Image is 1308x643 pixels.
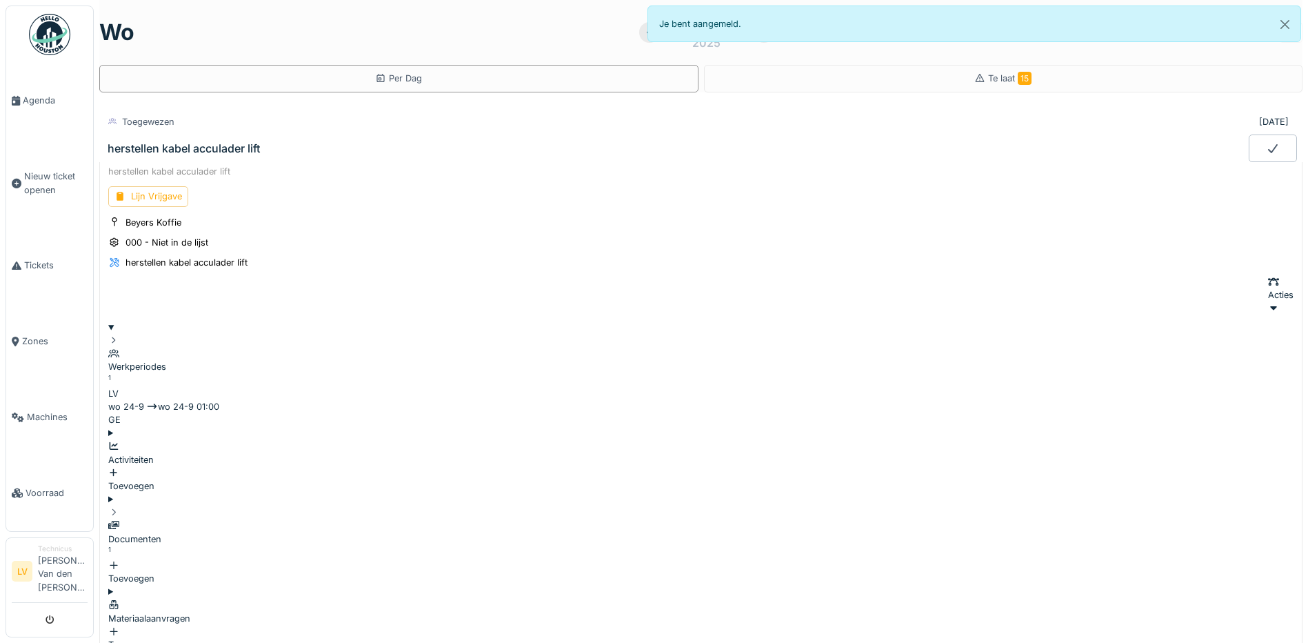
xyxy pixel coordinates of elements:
div: Per Dag [375,72,422,85]
div: Werkperiodes [108,360,1294,373]
div: wo 24-9 wo 24-9 01:00 [108,400,1294,413]
span: Te laat [988,73,1032,83]
div: Je bent aangemeld. [647,6,1302,42]
span: 15 [1018,72,1032,85]
a: Voorraad [6,455,93,531]
a: Agenda [6,63,93,139]
div: Acties [1268,275,1294,315]
summary: Documenten1Toevoegen [108,493,1294,585]
sup: 1 [108,546,111,553]
summary: Werkperiodes1 [108,321,1294,387]
div: Toegewezen [122,115,174,128]
summary: ActiviteitenToevoegen [108,426,1294,493]
div: [DATE] [1259,115,1289,128]
div: herstellen kabel acculader lift [125,256,248,269]
div: Beyers Koffie [125,216,181,229]
div: 000 - Niet in de lijst [125,236,208,249]
li: LV [12,561,32,582]
a: LV Technicus[PERSON_NAME] Van den [PERSON_NAME] [12,544,88,603]
div: Toevoegen [108,466,1294,493]
a: Zones [6,304,93,379]
div: Technicus [38,544,88,554]
a: Tickets [6,228,93,304]
div: herstellen kabel acculader lift [108,142,260,155]
span: Nieuw ticket openen [24,170,88,196]
li: [PERSON_NAME] Van den [PERSON_NAME] [38,544,88,600]
div: Documenten [108,533,1294,546]
div: Toevoegen [108,559,1294,585]
div: Materiaalaanvragen [108,612,1294,625]
span: Machines [27,410,88,424]
a: Nieuw ticket openen [6,139,93,228]
sup: 1 [108,374,111,382]
button: Close [1269,6,1300,43]
div: 2025 [692,34,721,51]
div: Lijn Vrijgave [108,186,188,206]
div: GE [108,413,121,426]
span: Tickets [24,259,88,272]
a: Machines [6,379,93,455]
span: Zones [22,335,88,348]
img: Badge_color-CXgf-gQk.svg [29,14,70,55]
h1: wo [99,19,134,46]
div: LV [108,387,119,400]
div: herstellen kabel acculader lift [108,165,1294,178]
div: Activiteiten [108,453,1294,466]
span: Agenda [23,94,88,107]
span: Voorraad [26,486,88,499]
